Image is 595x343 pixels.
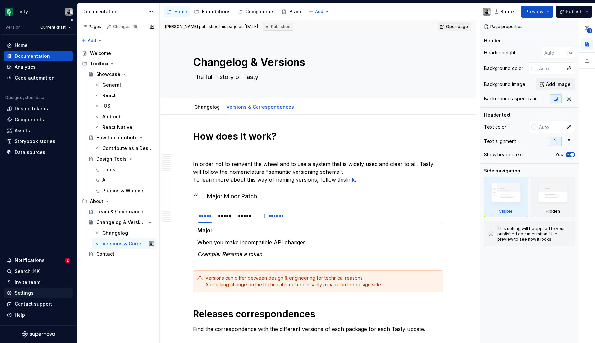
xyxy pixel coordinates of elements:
div: Contact support [15,301,52,307]
a: Documentation [4,51,73,61]
a: Contribute as a Designer [92,143,157,154]
div: Home [15,42,28,49]
div: Brand [289,8,303,15]
div: Text alignment [484,138,516,145]
div: Text color [484,124,506,130]
div: Foundations [202,8,231,15]
div: Showcase [96,71,120,78]
div: Components [245,8,275,15]
button: Contact support [4,299,73,309]
button: Add [307,7,332,16]
div: Visible [499,209,513,214]
div: Header [484,37,501,44]
div: Toolbox [90,60,108,67]
div: Header height [484,49,515,56]
div: Toolbox [79,58,157,69]
img: Julien Riveron [483,8,491,16]
div: Android [102,113,120,120]
a: Foundations [191,6,233,17]
a: General [92,80,157,90]
div: Page tree [79,48,157,259]
div: Search ⌘K [15,268,40,275]
div: Data sources [15,149,45,156]
a: React Native [92,122,157,133]
a: Settings [4,288,73,298]
div: Invite team [15,279,40,286]
span: published this page on [DATE] [165,24,258,29]
div: Assets [15,127,30,134]
a: Design tokens [4,103,73,114]
div: This setting will be applied to your published documentation. Use preview to see how it looks. [497,226,571,242]
span: Add [315,9,323,14]
div: Help [15,312,25,318]
a: Versions & CorrespondencesJulien Riveron [92,238,157,249]
a: iOS [92,101,157,111]
div: Notifications [15,257,45,264]
div: Background aspect ratio [484,95,538,102]
textarea: Changelog & Versions [192,55,442,70]
div: About [79,196,157,207]
span: Current draft [40,25,66,30]
div: Pages [82,24,101,29]
div: General [102,82,121,88]
div: Version [5,25,20,30]
div: Components [15,116,44,123]
div: Contribute as a Designer [102,145,153,152]
div: Show header text [484,151,523,158]
div: Changelog & Versions [96,219,146,226]
a: Team & Governance [86,207,157,217]
a: Assets [4,125,73,136]
a: Welcome [79,48,157,58]
input: Auto [536,62,563,74]
a: How to contribute [86,133,157,143]
div: Design Tools [96,156,127,162]
a: AI [92,175,157,185]
div: Welcome [90,50,111,57]
div: Design tokens [15,105,48,112]
div: Settings [15,290,34,296]
div: Team & Governance [96,209,143,215]
input: Auto [536,121,563,133]
textarea: The full history of Tasty [192,72,442,82]
span: [PERSON_NAME] [165,24,198,29]
span: Add [88,38,96,43]
img: Julien Riveron [149,241,154,246]
div: Versions & Correspondences [224,100,297,114]
a: Tools [92,164,157,175]
button: Preview [521,6,553,18]
a: Components [4,114,73,125]
p: px [567,50,572,55]
a: Plugins & Widgets [92,185,157,196]
div: Contact [96,251,114,257]
div: Design system data [5,95,44,100]
a: Home [4,40,73,51]
a: Code automation [4,73,73,83]
div: Home [174,8,187,15]
a: React [92,90,157,101]
button: Search ⌘K [4,266,73,277]
div: Tasty [15,8,28,15]
a: Changelog & Versions [86,217,157,228]
a: Contact [86,249,157,259]
a: Changelog [194,104,220,110]
div: Code automation [15,75,55,81]
a: Analytics [4,62,73,72]
button: Notifications2 [4,255,73,266]
a: Design Tools [86,154,157,164]
button: Current draft [37,23,74,32]
label: Yes [555,152,563,157]
div: How to contribute [96,134,138,141]
a: Versions & Correspondences [226,104,294,110]
h1: Releases correspondences [193,308,443,320]
div: Documentation [15,53,50,59]
em: Example: Rename a token [197,251,262,257]
p: Find the correspondence with the different versions of each package for each Tasty update. [193,325,443,333]
h1: How does it work? [193,131,443,142]
a: Showcase [86,69,157,80]
div: Changelog [192,100,222,114]
p: In order not to reinvent the wheel and to use a system that is widely used and clear to all, Tast... [193,160,443,184]
div: Analytics [15,64,36,70]
a: Components [235,6,277,17]
div: Page tree [164,5,305,18]
div: Changelog [102,230,128,236]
